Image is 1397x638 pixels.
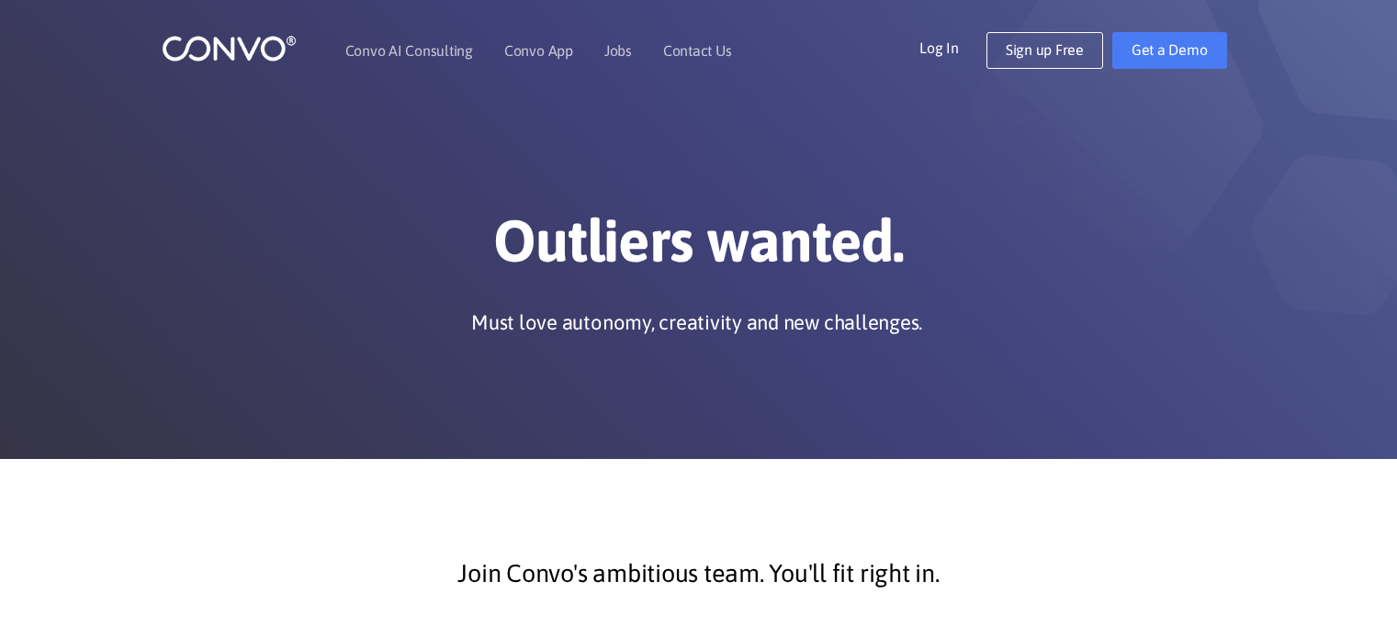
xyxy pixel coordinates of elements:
[1112,32,1227,69] a: Get a Demo
[504,43,573,58] a: Convo App
[189,206,1209,290] h1: Outliers wanted.
[604,43,632,58] a: Jobs
[203,551,1195,597] p: Join Convo's ambitious team. You'll fit right in.
[663,43,732,58] a: Contact Us
[345,43,473,58] a: Convo AI Consulting
[471,308,922,336] p: Must love autonomy, creativity and new challenges.
[162,34,297,62] img: logo_1.png
[919,32,986,62] a: Log In
[986,32,1103,69] a: Sign up Free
